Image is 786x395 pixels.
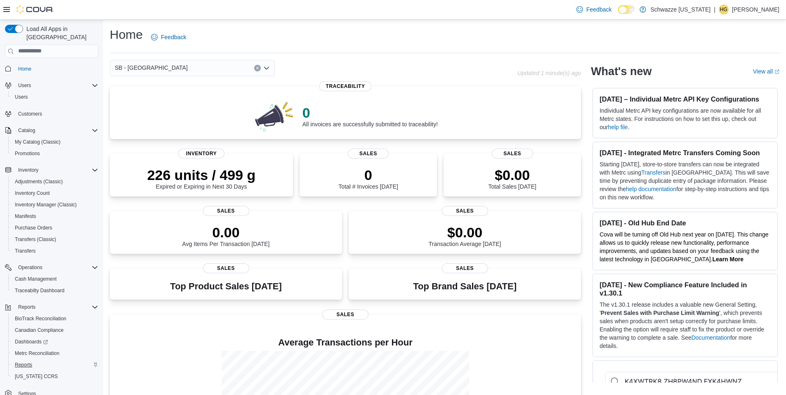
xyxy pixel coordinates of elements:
[12,348,98,358] span: Metrc Reconciliation
[12,360,98,370] span: Reports
[12,286,68,296] a: Traceabilty Dashboard
[8,348,101,359] button: Metrc Reconciliation
[608,124,628,130] a: help file
[8,222,101,234] button: Purchase Orders
[8,136,101,148] button: My Catalog (Classic)
[719,5,729,14] div: Hunter Grundman
[263,65,270,71] button: Open list of options
[170,281,281,291] h3: Top Product Sales [DATE]
[15,165,98,175] span: Inventory
[12,274,98,284] span: Cash Management
[601,310,719,316] strong: Prevent Sales with Purchase Limit Warning
[442,206,488,216] span: Sales
[15,80,98,90] span: Users
[8,324,101,336] button: Canadian Compliance
[18,111,42,117] span: Customers
[15,276,57,282] span: Cash Management
[8,336,101,348] a: Dashboards
[8,199,101,211] button: Inventory Manager (Classic)
[442,263,488,273] span: Sales
[12,223,98,233] span: Purchase Orders
[15,150,40,157] span: Promotions
[15,236,56,243] span: Transfers (Classic)
[626,186,676,192] a: help documentation
[600,95,771,103] h3: [DATE] – Individual Metrc API Key Configurations
[2,108,101,120] button: Customers
[12,234,59,244] a: Transfers (Classic)
[12,149,98,158] span: Promotions
[12,246,98,256] span: Transfers
[8,187,101,199] button: Inventory Count
[15,302,98,312] span: Reports
[148,29,189,45] a: Feedback
[15,80,34,90] button: Users
[15,109,45,119] a: Customers
[12,337,98,347] span: Dashboards
[12,188,98,198] span: Inventory Count
[319,81,372,91] span: Traceability
[488,167,536,183] p: $0.00
[12,286,98,296] span: Traceabilty Dashboard
[15,165,42,175] button: Inventory
[429,224,501,241] p: $0.00
[178,149,224,158] span: Inventory
[586,5,611,14] span: Feedback
[413,281,517,291] h3: Top Brand Sales [DATE]
[573,1,615,18] a: Feedback
[254,65,261,71] button: Clear input
[600,231,768,263] span: Cova will be turning off Old Hub next year on [DATE]. This change allows us to quickly release ne...
[12,211,39,221] a: Manifests
[753,68,779,75] a: View allExternal link
[15,287,64,294] span: Traceabilty Dashboard
[732,5,779,14] p: [PERSON_NAME]
[161,33,186,41] span: Feedback
[17,5,54,14] img: Cova
[8,245,101,257] button: Transfers
[12,348,63,358] a: Metrc Reconciliation
[8,273,101,285] button: Cash Management
[650,5,710,14] p: Schwazze [US_STATE]
[116,338,574,348] h4: Average Transactions per Hour
[713,256,744,263] strong: Learn More
[15,338,48,345] span: Dashboards
[12,314,70,324] a: BioTrack Reconciliation
[15,64,35,74] a: Home
[12,200,80,210] a: Inventory Manager (Classic)
[15,139,61,145] span: My Catalog (Classic)
[8,313,101,324] button: BioTrack Reconciliation
[12,211,98,221] span: Manifests
[18,304,35,310] span: Reports
[203,206,249,216] span: Sales
[15,213,36,220] span: Manifests
[641,169,666,176] a: Transfers
[182,224,270,247] div: Avg Items Per Transaction [DATE]
[12,337,51,347] a: Dashboards
[2,262,101,273] button: Operations
[15,201,77,208] span: Inventory Manager (Classic)
[12,234,98,244] span: Transfers (Classic)
[253,99,296,132] img: 0
[12,274,60,284] a: Cash Management
[12,246,39,256] a: Transfers
[600,149,771,157] h3: [DATE] - Integrated Metrc Transfers Coming Soon
[15,225,52,231] span: Purchase Orders
[2,301,101,313] button: Reports
[12,360,35,370] a: Reports
[8,234,101,245] button: Transfers (Classic)
[8,91,101,103] button: Users
[12,325,67,335] a: Canadian Compliance
[15,362,32,368] span: Reports
[8,148,101,159] button: Promotions
[12,325,98,335] span: Canadian Compliance
[147,167,256,190] div: Expired or Expiring in Next 30 Days
[2,63,101,75] button: Home
[15,109,98,119] span: Customers
[182,224,270,241] p: 0.00
[12,92,31,102] a: Users
[15,263,98,272] span: Operations
[714,5,715,14] p: |
[720,5,727,14] span: HG
[488,167,536,190] div: Total Sales [DATE]
[2,80,101,91] button: Users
